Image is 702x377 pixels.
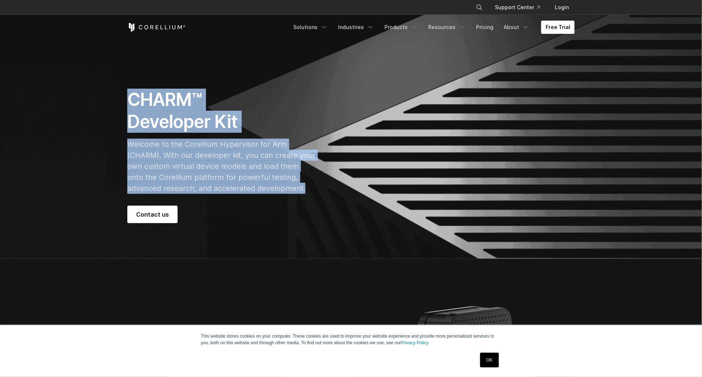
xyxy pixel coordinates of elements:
[472,21,498,34] a: Pricing
[499,21,534,34] a: About
[401,340,429,345] a: Privacy Policy.
[127,139,316,194] p: Welcome to the Corellium Hypervisor for Arm (CHARM). With our developer kit, you can create your ...
[467,1,575,14] div: Navigation Menu
[489,1,546,14] a: Support Center
[127,23,186,32] a: Corellium Home
[289,21,575,34] div: Navigation Menu
[127,206,178,223] a: Contact us
[424,21,470,34] a: Resources
[334,21,379,34] a: Industries
[380,21,422,34] a: Products
[136,210,169,219] span: Contact us
[473,1,486,14] button: Search
[480,353,499,367] a: OK
[549,1,575,14] a: Login
[201,333,501,346] p: This website stores cookies on your computer. These cookies are used to improve your website expe...
[127,89,316,133] h1: CHARM™ Developer Kit
[541,21,575,34] a: Free Trial
[289,21,332,34] a: Solutions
